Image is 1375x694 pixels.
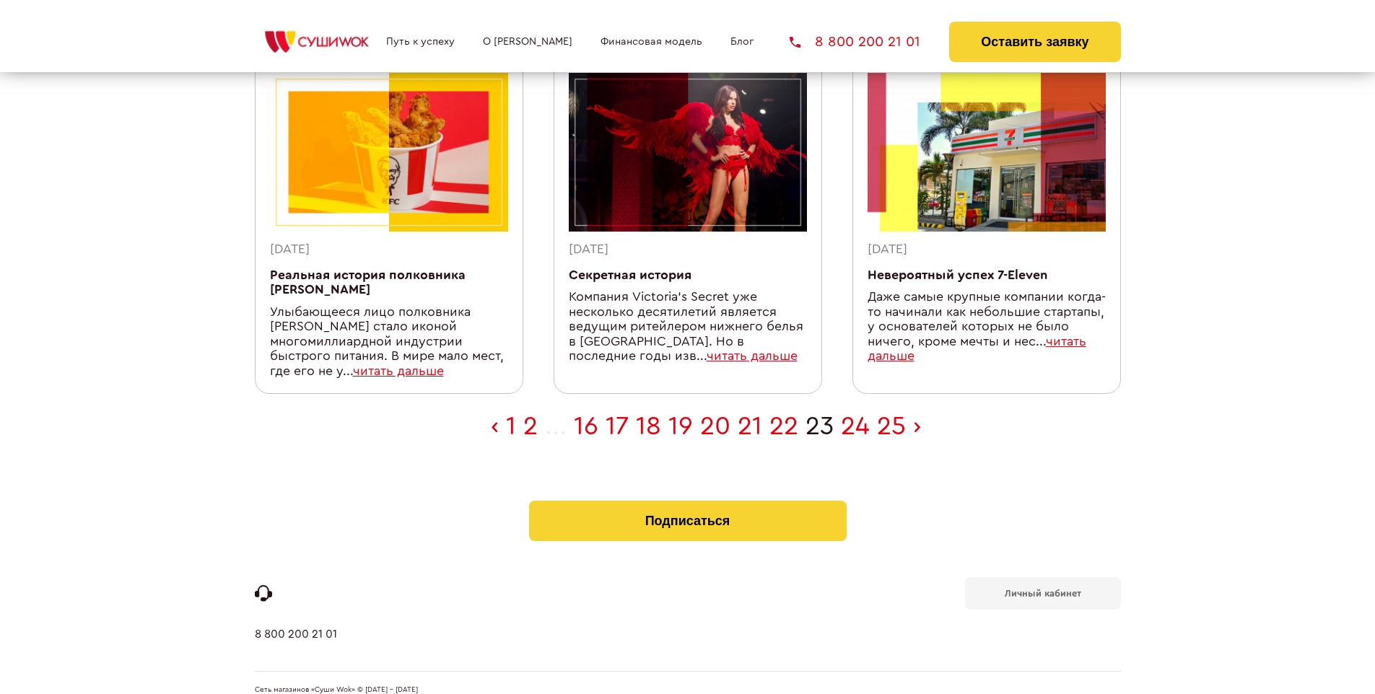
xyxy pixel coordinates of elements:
a: Личный кабинет [965,577,1121,610]
a: 21 [738,413,762,439]
a: 2 [523,413,538,439]
a: Секретная история [569,269,691,281]
a: Финансовая модель [601,36,702,48]
a: читать дальше [353,365,444,377]
button: Подписаться [529,501,847,541]
a: 24 [841,413,870,439]
a: « Previous [491,413,499,439]
a: Реальная история полковника [PERSON_NAME] [270,269,466,297]
div: [DATE] [270,242,508,258]
a: 8 800 200 21 01 [255,628,337,671]
div: Компания Victoria's Secret уже несколько десятилетий является ведущим ритейлером нижнего белья в ... [569,290,807,364]
a: 16 [574,413,598,439]
div: Даже самые крупные компании когда-то начинали как небольшие стартапы, у основателей которых не бы... [868,290,1106,364]
div: [DATE] [868,242,1106,258]
a: 1 [506,413,516,439]
span: 23 [806,413,834,439]
span: 8 800 200 21 01 [815,35,920,49]
a: О [PERSON_NAME] [483,36,572,48]
a: Путь к успеху [386,36,455,48]
a: 20 [700,413,730,439]
b: Личный кабинет [1005,589,1081,598]
a: Невероятный успех 7-Eleven [868,269,1047,281]
button: Оставить заявку [949,22,1120,62]
a: 22 [769,413,798,439]
span: ... [545,413,567,439]
a: 19 [668,413,693,439]
a: Next » [913,413,921,439]
div: Улыбающееся лицо полковника [PERSON_NAME] стало иконой многомиллиардной индустрии быстрого питани... [270,305,508,379]
a: читать дальше [707,350,798,362]
a: 8 800 200 21 01 [790,35,920,49]
div: [DATE] [569,242,807,258]
a: 25 [877,413,906,439]
a: Блог [730,36,754,48]
a: 17 [606,413,629,439]
a: 18 [636,413,661,439]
